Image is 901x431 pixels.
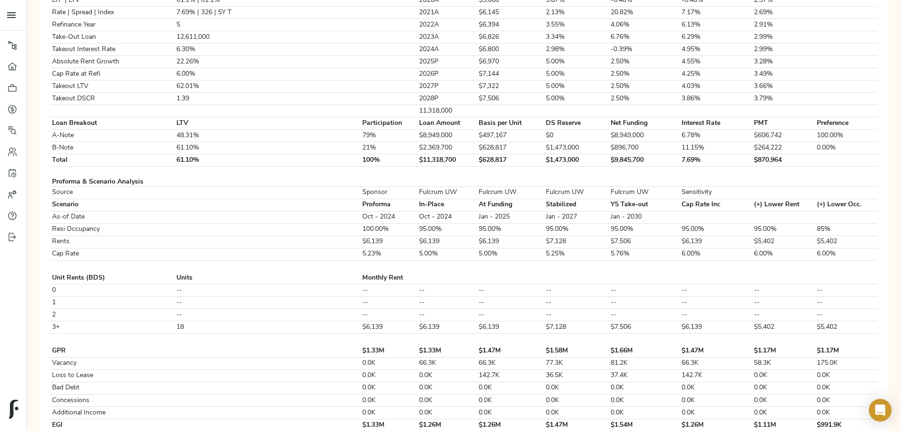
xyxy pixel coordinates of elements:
[51,7,175,19] td: Rate | Spread | Index
[815,407,877,419] td: 0.0K
[478,382,544,394] td: 0.0K
[680,395,752,407] td: 0.0K
[680,7,752,19] td: 7.17%
[609,297,680,309] td: --
[51,19,175,31] td: Refinance Year
[361,382,418,394] td: 0.0K
[680,382,752,394] td: 0.0K
[418,223,478,236] td: 95.00%
[680,130,752,142] td: 6.78%
[752,142,815,154] td: $264,222
[815,382,877,394] td: 0.0K
[752,309,815,321] td: --
[478,321,544,334] td: $6,139
[51,186,175,199] td: Source
[9,400,18,419] img: logo
[680,236,752,248] td: $6,139
[609,211,680,223] td: Jan - 2030
[680,223,752,236] td: 95.00%
[544,154,609,167] td: $1,473,000
[544,68,609,80] td: 5.00%
[752,7,815,19] td: 2.69%
[175,19,361,31] td: 5
[418,105,478,117] td: 11,318,000
[752,117,815,130] td: PMT
[51,68,175,80] td: Cap Rate at Refi
[418,31,478,44] td: 2023A
[544,199,609,211] td: Stabilized
[680,369,752,382] td: 142.7K
[175,321,361,334] td: 18
[478,236,544,248] td: $6,139
[752,297,815,309] td: --
[752,199,815,211] td: (+) Lower Rent
[544,407,609,419] td: 0.0K
[51,199,175,211] td: Scenario
[175,309,361,321] td: --
[175,7,361,19] td: 7.69% | 326 | 5Y T
[815,199,877,211] td: (+) Lower Occ.
[361,211,418,223] td: Oct - 2024
[752,223,815,236] td: 95.00%
[544,130,609,142] td: $0
[815,345,877,358] td: $1.17M
[609,7,680,19] td: 20.82%
[361,309,418,321] td: --
[175,93,361,105] td: 1.39
[680,284,752,297] td: --
[752,321,815,334] td: $5,402
[544,236,609,248] td: $7,128
[51,297,175,309] td: 1
[418,80,478,93] td: 2027P
[752,236,815,248] td: $5,402
[478,154,544,167] td: $628,817
[815,321,877,334] td: $5,402
[175,68,361,80] td: 6.00%
[752,284,815,297] td: --
[752,56,815,68] td: 3.28%
[361,154,418,167] td: 100%
[418,395,478,407] td: 0.0K
[680,154,752,167] td: 7.69%
[51,130,175,142] td: A-Note
[680,19,752,31] td: 6.13%
[418,248,478,260] td: 5.00%
[175,154,361,167] td: 61.10%
[609,407,680,419] td: 0.0K
[478,297,544,309] td: --
[544,345,609,358] td: $1.58M
[478,93,544,105] td: $7,506
[51,56,175,68] td: Absolute Rent Growth
[478,211,544,223] td: Jan - 2025
[175,56,361,68] td: 22.26%
[361,186,418,199] td: Sponsor
[609,93,680,105] td: 2.50%
[680,68,752,80] td: 4.25%
[544,7,609,19] td: 2.13%
[544,321,609,334] td: $7,128
[544,19,609,31] td: 3.55%
[609,186,680,199] td: Fulcrum UW
[544,297,609,309] td: --
[418,407,478,419] td: 0.0K
[815,284,877,297] td: --
[869,399,892,422] div: Open Intercom Messenger
[752,345,815,358] td: $1.17M
[478,31,544,44] td: $6,826
[51,407,175,419] td: Additional Income
[544,223,609,236] td: 95.00%
[51,309,175,321] td: 2
[418,68,478,80] td: 2026P
[680,199,752,211] td: Cap Rate Inc
[752,357,815,369] td: 58.3K
[609,56,680,68] td: 2.50%
[815,395,877,407] td: 0.0K
[609,321,680,334] td: $7,506
[51,395,175,407] td: Concessions
[478,369,544,382] td: 142.7K
[752,19,815,31] td: 2.91%
[752,130,815,142] td: $606,742
[544,186,609,199] td: Fulcrum UW
[609,19,680,31] td: 4.06%
[609,130,680,142] td: $8,949,000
